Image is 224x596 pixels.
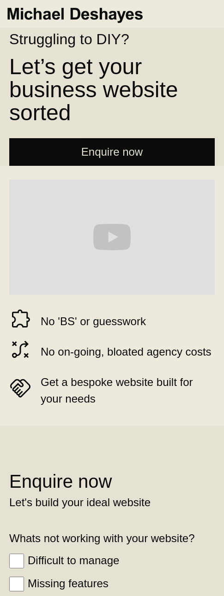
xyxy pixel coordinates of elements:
[9,554,24,568] input: Difficult to manage
[9,496,215,509] p: Let's build your ideal website
[9,180,215,295] iframe: Let's build your ideal website
[9,532,195,544] span: Whats not working with your website?
[9,472,215,491] h2: Enquire now
[9,138,215,166] a: Enquire now
[9,55,215,124] p: Let’s get your business website sorted
[9,577,24,591] input: Missing features
[28,554,119,567] span: Difficult to manage
[18,147,206,157] div: Enquire now
[5,4,144,24] img: Michael Deshayes
[41,344,212,360] h2: No on-going, bloated agency costs
[41,374,215,407] h2: Get a bespoke website built for your needs
[28,577,109,590] span: Missing features
[41,313,146,330] h2: No 'BS' or guesswork
[9,28,129,51] p: Struggling to DIY?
